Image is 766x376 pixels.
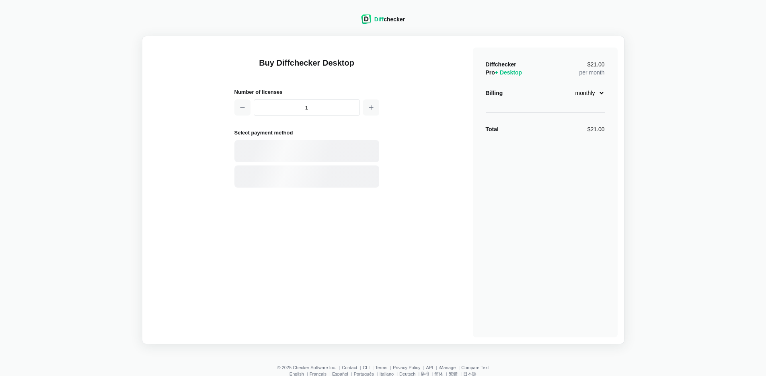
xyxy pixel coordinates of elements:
span: $21.00 [587,62,605,67]
a: Contact [342,365,357,370]
h1: Buy Diffchecker Desktop [234,57,379,78]
a: Terms [375,365,387,370]
div: $21.00 [587,125,605,133]
img: Diffchecker logo [361,14,371,24]
input: 1 [254,99,360,116]
span: Diffchecker [486,61,516,68]
a: Compare Text [461,365,489,370]
h2: Number of licenses [234,88,379,96]
span: Diff [374,16,384,23]
a: Diffchecker logoDiffchecker [361,19,405,25]
h2: Select payment method [234,128,379,137]
a: iManage [439,365,456,370]
div: checker [374,15,405,23]
span: + Desktop [495,69,522,76]
span: Pro [486,69,522,76]
div: per month [579,60,604,76]
a: CLI [363,365,370,370]
li: © 2025 Checker Software Inc. [277,365,342,370]
strong: Total [486,126,499,132]
a: Privacy Policy [393,365,420,370]
div: Billing [486,89,503,97]
a: API [426,365,433,370]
